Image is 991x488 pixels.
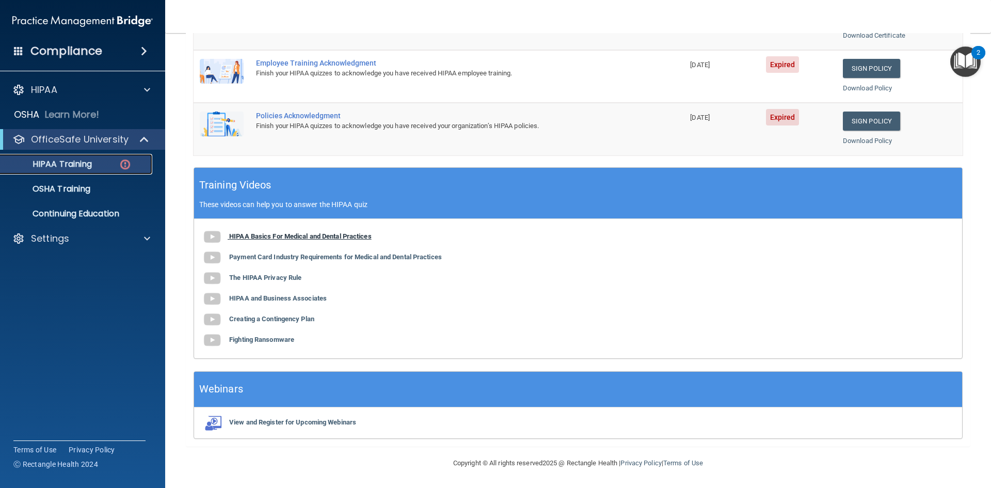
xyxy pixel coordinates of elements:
div: Policies Acknowledgment [256,112,632,120]
a: Privacy Policy [620,459,661,467]
img: gray_youtube_icon.38fcd6cc.png [202,227,222,247]
a: Terms of Use [13,445,56,455]
b: View and Register for Upcoming Webinars [229,418,356,426]
div: Finish your HIPAA quizzes to acknowledge you have received HIPAA employee training. [256,67,632,80]
h4: Compliance [30,44,102,58]
p: OSHA Training [7,184,90,194]
a: Sign Policy [843,112,900,131]
a: HIPAA [12,84,150,96]
img: gray_youtube_icon.38fcd6cc.png [202,268,222,289]
b: Payment Card Industry Requirements for Medical and Dental Practices [229,253,442,261]
a: OfficeSafe University [12,133,150,146]
div: Employee Training Acknowledgment [256,59,632,67]
a: Download Policy [843,84,892,92]
img: gray_youtube_icon.38fcd6cc.png [202,309,222,330]
a: Privacy Policy [69,445,115,455]
img: webinarIcon.c7ebbf15.png [202,415,222,431]
p: OfficeSafe University [31,133,129,146]
img: PMB logo [12,11,153,32]
span: [DATE] [690,114,710,121]
p: HIPAA [31,84,57,96]
a: Sign Policy [843,59,900,78]
p: OSHA [14,108,40,121]
p: Settings [31,232,69,245]
div: 2 [977,53,980,66]
a: Download Certificate [843,32,905,39]
div: Copyright © All rights reserved 2025 @ Rectangle Health | | [390,447,766,480]
a: Download Policy [843,137,892,145]
p: Learn More! [45,108,100,121]
img: gray_youtube_icon.38fcd6cc.png [202,247,222,268]
b: HIPAA and Business Associates [229,294,327,302]
span: [DATE] [690,61,710,69]
h5: Training Videos [199,176,271,194]
img: gray_youtube_icon.38fcd6cc.png [202,330,222,351]
span: Expired [766,109,800,125]
a: Terms of Use [663,459,703,467]
a: Settings [12,232,150,245]
b: HIPAA Basics For Medical and Dental Practices [229,232,372,240]
b: Creating a Contingency Plan [229,315,314,323]
p: These videos can help you to answer the HIPAA quiz [199,200,957,209]
span: Expired [766,56,800,73]
img: danger-circle.6113f641.png [119,158,132,171]
div: Finish your HIPAA quizzes to acknowledge you have received your organization’s HIPAA policies. [256,120,632,132]
b: Fighting Ransomware [229,336,294,343]
p: Continuing Education [7,209,148,219]
span: Ⓒ Rectangle Health 2024 [13,459,98,469]
h5: Webinars [199,380,243,398]
button: Open Resource Center, 2 new notifications [950,46,981,77]
p: HIPAA Training [7,159,92,169]
img: gray_youtube_icon.38fcd6cc.png [202,289,222,309]
b: The HIPAA Privacy Rule [229,274,301,281]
